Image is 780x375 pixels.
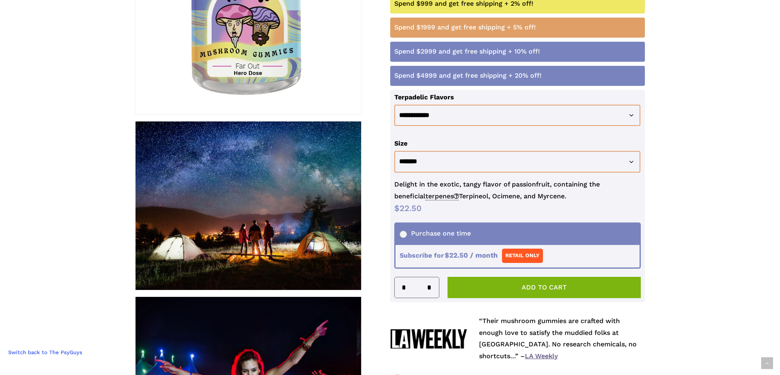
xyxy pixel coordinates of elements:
[448,277,641,298] button: Add to cart
[394,70,641,82] div: Spend $4999 and get free shipping + 20% off!
[4,346,86,359] a: Switch back to The PsyGuys
[394,22,641,34] div: Spend $1999 and get free shipping + 5% off!
[525,352,558,360] a: LA Weekly
[394,139,407,147] label: Size
[400,229,471,237] span: Purchase one time
[409,277,424,298] input: Product quantity
[394,203,422,213] bdi: 22.50
[479,315,645,362] p: “Their mushroom gummies are crafted with enough love to satisfy the muddied folks at [GEOGRAPHIC_...
[394,203,400,213] span: $
[394,179,641,202] p: Delight in the exotic, tangy flavor of passionfruit, containing the beneficial Terpineol, Ocimene...
[761,357,773,369] a: Back to top
[425,192,459,200] span: terpenes
[394,46,641,58] div: Spend $2999 and get free shipping + 10% off!
[394,93,454,101] label: Terpadelic Flavors
[390,329,467,348] img: La Weekly Logo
